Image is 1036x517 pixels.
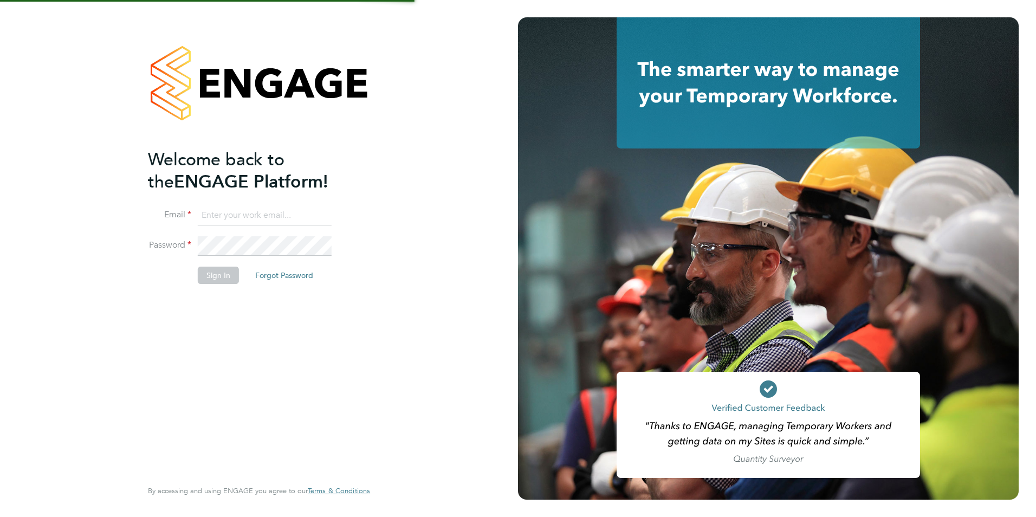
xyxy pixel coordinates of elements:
span: Terms & Conditions [308,486,370,495]
button: Forgot Password [247,267,322,284]
label: Password [148,240,191,251]
span: By accessing and using ENGAGE you agree to our [148,486,370,495]
h2: ENGAGE Platform! [148,148,359,193]
input: Enter your work email... [198,206,332,225]
label: Email [148,209,191,221]
span: Welcome back to the [148,149,284,192]
button: Sign In [198,267,239,284]
a: Terms & Conditions [308,487,370,495]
